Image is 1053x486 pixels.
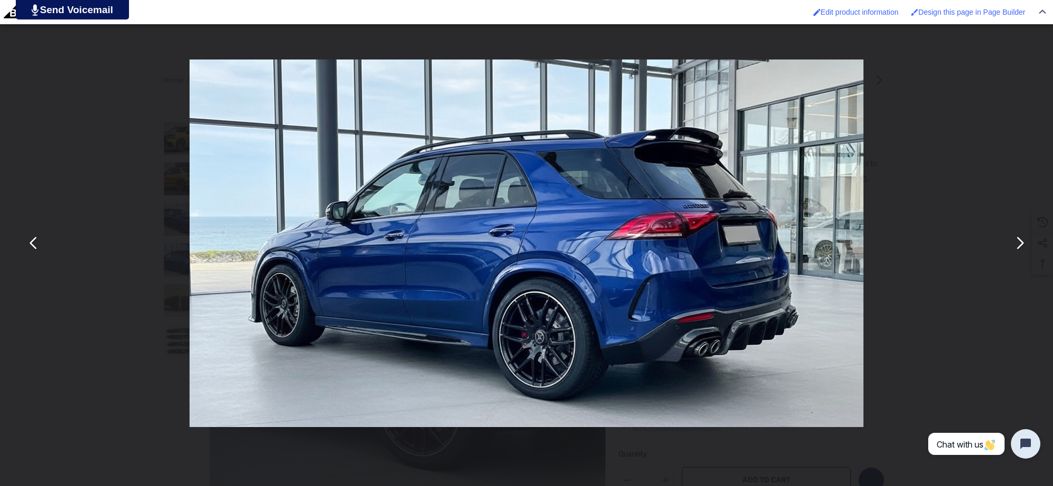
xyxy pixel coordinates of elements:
span: Edit product information [821,8,899,16]
button: Previous [21,231,46,256]
img: Enabled brush for product edit [813,8,821,16]
img: Enabled brush for page builder edit. [911,8,918,16]
a: Enabled brush for page builder edit. Design this page in Page Builder [906,3,1030,22]
a: Enabled brush for product edit Edit product information [808,3,904,22]
span: Design this page in Page Builder [918,8,1025,16]
button: Next [1007,231,1032,256]
img: Close Admin Bar [1039,9,1046,14]
img: PjwhLS0gR2VuZXJhdG9yOiBHcmF2aXQuaW8gLS0+PHN2ZyB4bWxucz0iaHR0cDovL3d3dy53My5vcmcvMjAwMC9zdmciIHhtb... [32,4,38,16]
